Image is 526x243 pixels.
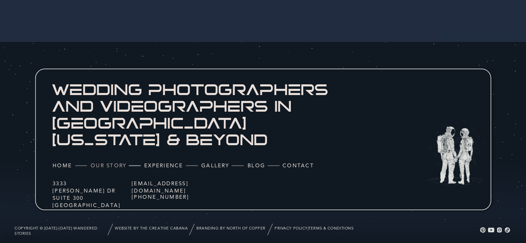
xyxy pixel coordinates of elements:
a: terms & Conditions [308,227,353,231]
h3: Wedding Photographers and Videographers In [GEOGRAPHIC_DATA][US_STATE] & Beyond [52,83,329,151]
a: experience [144,162,182,170]
h3: Copyright © [DATE]-[DATE] wandered stories [15,226,110,234]
a: 3333 [PERSON_NAME] DrSuite 300[GEOGRAPHIC_DATA] [53,180,121,204]
a: contact [283,162,313,170]
a: [EMAIL_ADDRESS][DOMAIN_NAME] [132,180,236,188]
a: [PHONE_NUMBER] [132,194,179,202]
a: Website by the creative cabana [115,226,204,234]
h3: | [275,226,371,234]
nav: 3333 [PERSON_NAME] Dr Suite 300 [GEOGRAPHIC_DATA] [53,180,121,204]
a: our story [91,162,127,171]
a: Branding by North Of Copper [196,226,273,234]
a: home [53,162,73,170]
a: privacy policy [275,227,308,231]
a: blog [248,162,263,170]
a: gallery [201,162,231,170]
